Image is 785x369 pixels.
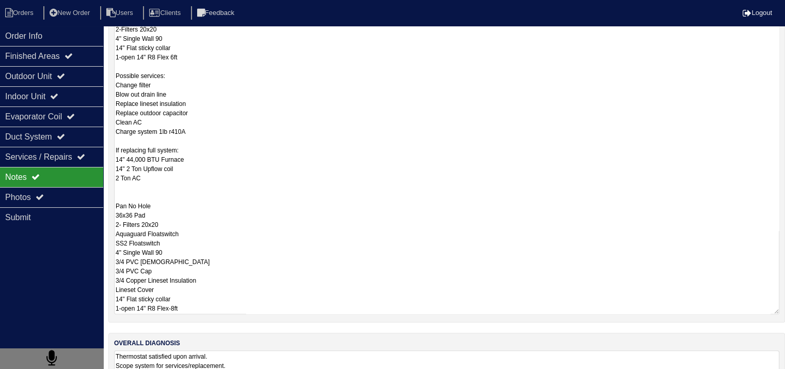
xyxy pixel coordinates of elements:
a: New Order [43,9,98,17]
a: Clients [143,9,189,17]
li: Clients [143,6,189,20]
li: Feedback [191,6,243,20]
li: Users [100,6,141,20]
a: Users [100,9,141,17]
label: overall diagnosis [114,339,180,348]
a: Logout [743,9,772,17]
li: New Order [43,6,98,20]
